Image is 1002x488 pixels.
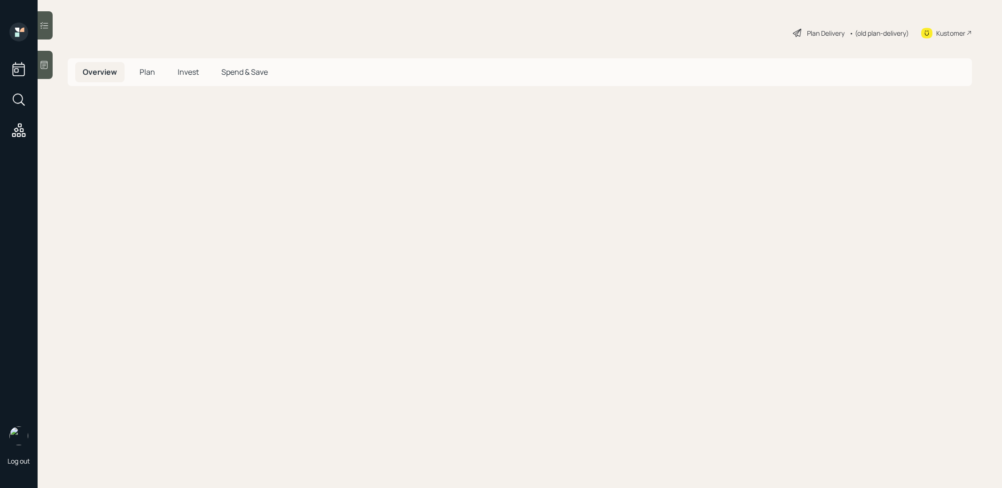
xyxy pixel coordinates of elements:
[83,67,117,77] span: Overview
[178,67,199,77] span: Invest
[8,457,30,465] div: Log out
[849,28,909,38] div: • (old plan-delivery)
[807,28,845,38] div: Plan Delivery
[140,67,155,77] span: Plan
[9,426,28,445] img: treva-nostdahl-headshot.png
[936,28,965,38] div: Kustomer
[221,67,268,77] span: Spend & Save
